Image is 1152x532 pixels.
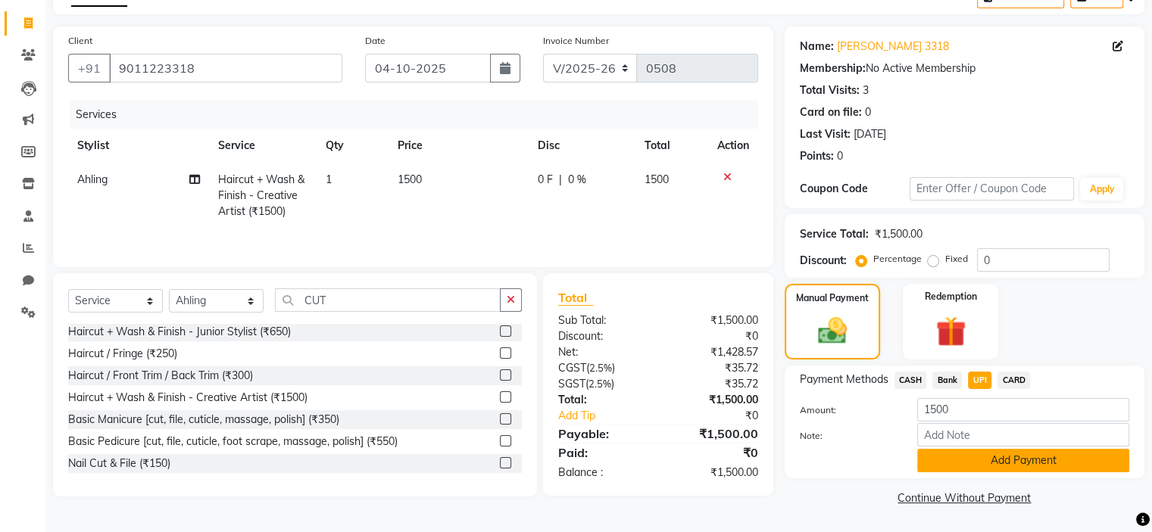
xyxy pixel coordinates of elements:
th: Disc [529,129,635,163]
button: Add Payment [917,449,1129,472]
span: Total [558,290,593,306]
input: Add Note [917,423,1129,446]
div: ₹1,500.00 [658,425,770,443]
th: Total [635,129,708,163]
input: Amount [917,398,1129,422]
div: Discount: [800,253,847,269]
a: Continue Without Payment [788,490,1141,506]
label: Fixed [945,252,968,266]
div: ₹0 [658,443,770,462]
div: ₹1,500.00 [875,226,923,242]
span: Payment Methods [800,372,888,387]
span: Ahling [77,173,108,186]
span: 1500 [645,173,669,186]
div: ₹1,428.57 [658,344,770,360]
div: ₹35.72 [658,376,770,392]
span: 0 F [538,172,553,188]
button: Apply [1080,178,1123,201]
div: Basic Manicure [cut, file, cuticle, massage, polish] (₹350) [68,412,339,428]
span: 1 [326,173,332,186]
span: UPI [968,372,991,389]
img: _cash.svg [809,314,856,347]
div: 0 [837,148,843,164]
label: Invoice Number [543,34,609,48]
label: Redemption [925,290,977,303]
th: Action [708,129,758,163]
label: Amount: [788,403,906,417]
th: Price [389,129,529,163]
input: Enter Offer / Coupon Code [910,177,1075,201]
div: Net: [547,344,658,360]
div: Coupon Code [800,181,910,197]
span: CARD [997,372,1030,389]
div: Haircut / Front Trim / Back Trim (₹300) [68,368,253,384]
th: Service [209,129,317,163]
div: Name: [800,39,834,54]
span: 1500 [398,173,422,186]
span: CASH [894,372,927,389]
span: Bank [932,372,962,389]
div: 0 [865,104,871,120]
th: Stylist [68,129,209,163]
div: Sub Total: [547,313,658,328]
div: Services [70,101,770,129]
a: [PERSON_NAME] 3318 [837,39,949,54]
div: Discount: [547,328,658,344]
div: Haircut + Wash & Finish - Creative Artist (₹1500) [68,390,308,406]
div: Paid: [547,443,658,462]
div: ₹1,500.00 [658,465,770,481]
label: Manual Payment [796,291,869,305]
button: +91 [68,54,111,82]
label: Client [68,34,92,48]
div: Haircut + Wash & Finish - Junior Stylist (₹650) [68,324,291,340]
div: Total: [547,392,658,408]
div: No Active Membership [800,61,1129,76]
div: Haircut / Fringe (₹250) [68,346,177,362]
div: Payable: [547,425,658,443]
div: ₹1,500.00 [658,392,770,408]
span: CGST [558,361,586,375]
div: Service Total: [800,226,869,242]
div: Points: [800,148,834,164]
div: ₹35.72 [658,360,770,376]
div: ( ) [547,376,658,392]
div: Membership: [800,61,866,76]
a: Add Tip [547,408,676,424]
input: Search or Scan [275,288,501,312]
span: 0 % [568,172,586,188]
div: Nail Cut & File (₹150) [68,456,170,471]
span: 2.5% [588,378,611,390]
th: Qty [317,129,389,163]
span: 2.5% [589,362,612,374]
div: 3 [863,82,869,98]
span: | [559,172,562,188]
div: Balance : [547,465,658,481]
img: _gift.svg [926,313,976,350]
div: [DATE] [854,126,886,142]
div: Last Visit: [800,126,851,142]
div: ₹0 [658,328,770,344]
div: ₹1,500.00 [658,313,770,328]
label: Date [365,34,386,48]
div: Basic Pedicure [cut, file, cuticle, foot scrape, massage, polish] (₹550) [68,434,398,450]
label: Percentage [873,252,922,266]
label: Note: [788,429,906,443]
div: Total Visits: [800,82,860,98]
div: Card on file: [800,104,862,120]
span: SGST [558,377,585,390]
div: ( ) [547,360,658,376]
div: ₹0 [676,408,769,424]
span: Haircut + Wash & Finish - Creative Artist (₹1500) [218,173,304,218]
input: Search by Name/Mobile/Email/Code [109,54,342,82]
